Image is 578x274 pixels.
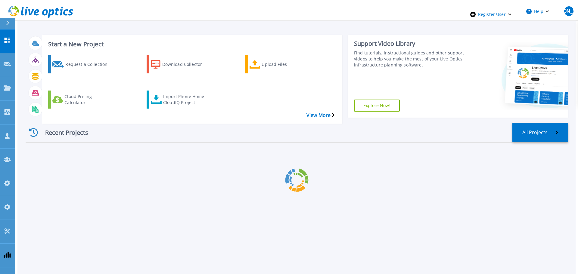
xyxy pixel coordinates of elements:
[163,92,211,107] div: Import Phone Home CloudIQ Project
[26,125,98,140] div: Recent Projects
[48,55,121,73] a: Request a Collection
[65,57,113,72] div: Request a Collection
[354,100,400,112] a: Explore Now!
[262,57,310,72] div: Upload Files
[519,2,557,20] button: Help
[463,2,519,26] div: Register User
[512,123,568,142] a: All Projects
[162,57,210,72] div: Download Collector
[48,41,334,48] h3: Start a New Project
[354,40,466,48] div: Support Video Library
[306,112,334,118] a: View More
[354,50,466,68] div: Find tutorials, instructional guides and other support videos to help you make the most of your L...
[48,91,121,109] a: Cloud Pricing Calculator
[245,55,318,73] a: Upload Files
[64,92,113,107] div: Cloud Pricing Calculator
[147,55,219,73] a: Download Collector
